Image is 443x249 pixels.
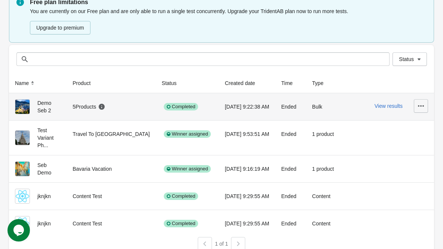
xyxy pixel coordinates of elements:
div: You are currently on our Free plan and are only able to run a single test concurrently. Upgrade y... [30,7,427,35]
div: Content Test [73,189,150,204]
div: [DATE] 9:29:55 AM [225,216,269,231]
div: Ended [281,189,300,204]
button: Type [309,76,334,90]
span: Test Variant Ph... [37,127,53,148]
span: 1 of 1 [215,241,228,247]
button: Product [70,76,101,90]
div: Completed [164,192,199,200]
button: Time [278,76,303,90]
iframe: chat widget [7,219,31,242]
span: jknjkn [37,221,51,227]
div: Content [312,189,334,204]
div: 1 product [312,127,334,142]
div: Bulk [312,99,334,114]
div: Content [312,216,334,231]
div: Winner assigned [164,165,211,173]
div: Bavaria Vacation [73,161,150,176]
div: Content Test [73,216,150,231]
button: Created date [222,76,265,90]
div: Ended [281,127,300,142]
div: Travel To [GEOGRAPHIC_DATA] [73,127,150,142]
button: Name [12,76,39,90]
span: jknjkn [37,193,51,199]
button: Status [393,52,427,66]
div: Ended [281,216,300,231]
div: Completed [164,220,199,227]
div: Ended [281,161,300,176]
span: Seb Demo [37,162,51,176]
span: Demo Seb 2 [37,100,51,113]
button: Upgrade to premium [30,21,90,34]
div: 5 Products [73,103,105,110]
button: Status [159,76,187,90]
button: View results [375,103,403,109]
span: Status [399,56,414,62]
div: [DATE] 9:22:38 AM [225,99,269,114]
div: Ended [281,99,300,114]
div: Completed [164,103,199,110]
div: 1 product [312,161,334,176]
div: [DATE] 9:29:55 AM [225,189,269,204]
div: [DATE] 9:16:19 AM [225,161,269,176]
div: Winner assigned [164,130,211,138]
div: [DATE] 9:53:51 AM [225,127,269,142]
